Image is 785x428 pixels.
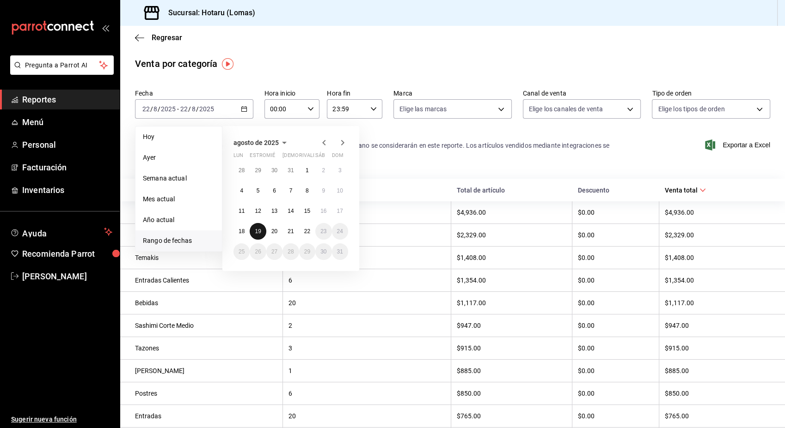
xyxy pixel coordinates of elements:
button: 23 de agosto de 2025 [315,223,331,240]
span: Semana actual [143,174,215,183]
div: $0.00 [578,277,653,284]
div: $885.00 [665,367,770,374]
button: open_drawer_menu [102,24,109,31]
button: 16 de agosto de 2025 [315,203,331,219]
label: Hora fin [327,90,382,96]
button: 27 de agosto de 2025 [266,243,282,260]
div: $765.00 [665,412,770,420]
label: Fecha [135,90,253,96]
abbr: 20 de agosto de 2025 [271,228,277,235]
abbr: martes [250,152,279,162]
span: agosto de 2025 [233,139,279,146]
button: 2 de agosto de 2025 [315,162,331,179]
div: Tazones [135,344,277,352]
font: Reportes [22,95,56,104]
div: Entradas [135,412,277,420]
abbr: miércoles [266,152,275,162]
div: $4,936.00 [457,209,566,216]
abbr: 28 de julio de 2025 [239,167,245,174]
input: -- [191,105,196,113]
div: $1,408.00 [665,254,770,261]
span: Elige las marcas [399,104,447,114]
span: Hoy [143,132,215,142]
abbr: 12 de agosto de 2025 [255,208,261,214]
font: Recomienda Parrot [22,249,95,259]
div: $850.00 [457,390,566,397]
abbr: 2 de agosto de 2025 [322,167,325,174]
abbr: 3 de agosto de 2025 [338,167,342,174]
span: Ayer [143,153,215,163]
abbr: 28 de agosto de 2025 [288,248,294,255]
abbr: sábado [315,152,325,162]
button: 29 de agosto de 2025 [299,243,315,260]
span: / [150,105,153,113]
button: Regresar [135,33,182,42]
div: Sashimi Corte Medio [135,322,277,329]
button: 28 de agosto de 2025 [282,243,299,260]
font: Inventarios [22,185,64,195]
font: Personal [22,140,56,150]
div: 3 [288,344,445,352]
div: 20 [288,299,445,307]
img: Marcador de información sobre herramientas [222,58,233,70]
span: Elige los canales de venta [529,104,603,114]
button: 12 de agosto de 2025 [250,203,266,219]
abbr: domingo [332,152,343,162]
div: $0.00 [578,299,653,307]
button: 14 de agosto de 2025 [282,203,299,219]
label: Canal de venta [523,90,641,96]
th: Descuento [572,179,659,201]
input: ---- [160,105,176,113]
div: $2,329.00 [457,231,566,239]
abbr: 21 de agosto de 2025 [288,228,294,235]
div: $0.00 [578,412,653,420]
button: 25 de agosto de 2025 [233,243,250,260]
abbr: 6 de agosto de 2025 [273,187,276,194]
div: $765.00 [457,412,566,420]
abbr: 23 de agosto de 2025 [320,228,326,235]
abbr: 14 de agosto de 2025 [288,208,294,214]
div: Temakis [135,254,277,261]
font: Venta total [665,187,698,194]
button: 20 de agosto de 2025 [266,223,282,240]
div: Venta por categoría [135,57,218,71]
h3: Sucursal: Hotaru (Lomas) [161,7,255,18]
div: $0.00 [578,254,653,261]
abbr: 18 de agosto de 2025 [239,228,245,235]
button: 18 de agosto de 2025 [233,223,250,240]
font: [PERSON_NAME] [22,271,87,281]
div: $0.00 [578,390,653,397]
abbr: 24 de agosto de 2025 [337,228,343,235]
button: 9 de agosto de 2025 [315,182,331,199]
button: 5 de agosto de 2025 [250,182,266,199]
span: Año actual [143,215,215,225]
button: 28 de julio de 2025 [233,162,250,179]
button: 10 de agosto de 2025 [332,182,348,199]
abbr: jueves [282,152,337,162]
div: Los artículos listados no incluyen . Aquellos no se considerarán en este reporte. Los artículos v... [135,141,641,160]
div: $0.00 [578,231,653,239]
button: 22 de agosto de 2025 [299,223,315,240]
abbr: 22 de agosto de 2025 [304,228,310,235]
abbr: 4 de agosto de 2025 [240,187,243,194]
div: Bebidas [135,299,277,307]
abbr: 10 de agosto de 2025 [337,187,343,194]
font: Exportar a Excel [723,141,770,149]
abbr: 25 de agosto de 2025 [239,248,245,255]
input: -- [180,105,188,113]
button: Exportar a Excel [707,139,770,151]
abbr: 30 de agosto de 2025 [320,248,326,255]
div: $1,354.00 [665,277,770,284]
div: $915.00 [457,344,566,352]
abbr: 31 de julio de 2025 [288,167,294,174]
abbr: 19 de agosto de 2025 [255,228,261,235]
div: $947.00 [457,322,566,329]
abbr: 5 de agosto de 2025 [257,187,260,194]
button: 21 de agosto de 2025 [282,223,299,240]
button: 31 de julio de 2025 [282,162,299,179]
div: $1,117.00 [665,299,770,307]
font: Menú [22,117,44,127]
div: $0.00 [578,367,653,374]
div: $0.00 [578,209,653,216]
button: 4 de agosto de 2025 [233,182,250,199]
